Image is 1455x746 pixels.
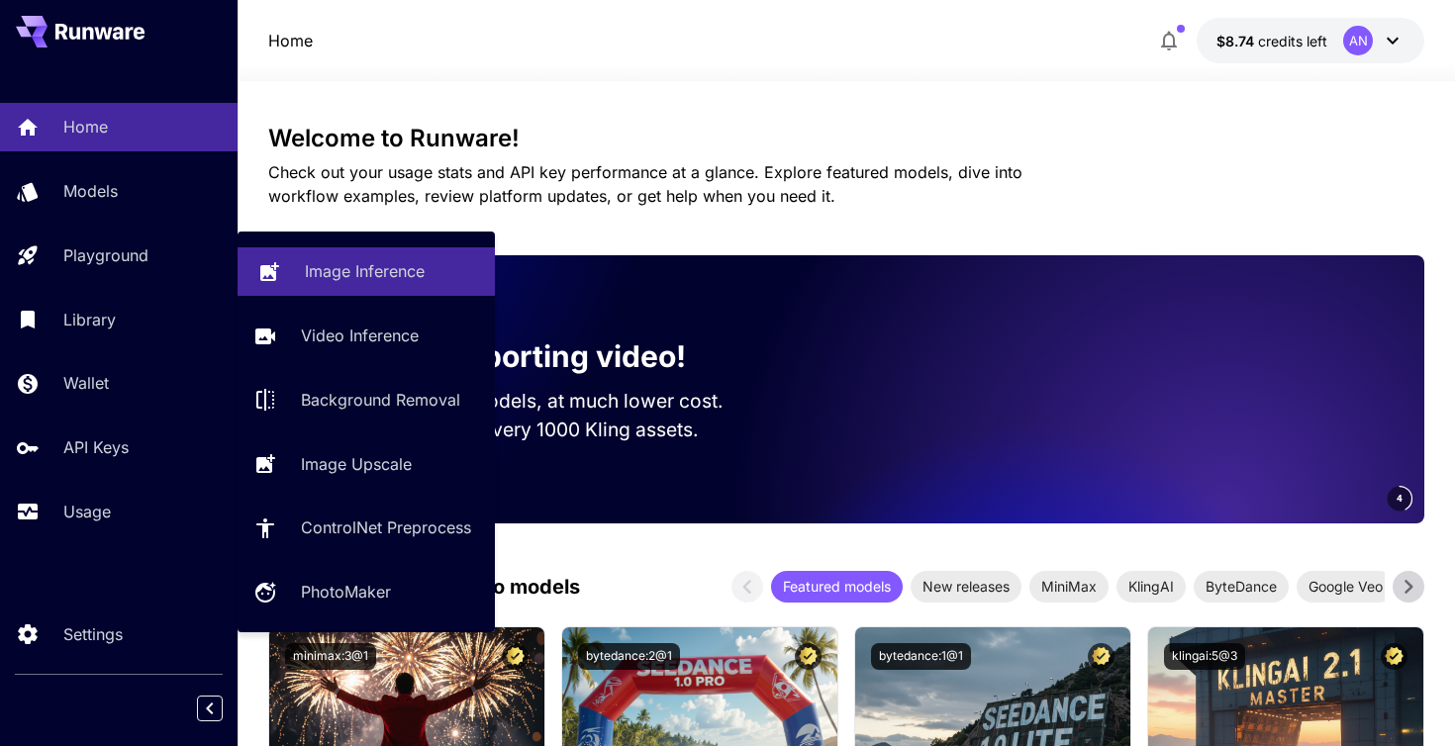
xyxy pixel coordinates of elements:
span: ByteDance [1194,576,1289,597]
button: minimax:3@1 [285,643,376,670]
span: KlingAI [1116,576,1186,597]
a: ControlNet Preprocess [238,504,495,552]
button: Certified Model – Vetted for best performance and includes a commercial license. [1088,643,1115,670]
div: $8.73577 [1216,31,1327,51]
a: Image Upscale [238,439,495,488]
button: Certified Model – Vetted for best performance and includes a commercial license. [795,643,822,670]
span: Check out your usage stats and API key performance at a glance. Explore featured models, dive int... [268,162,1022,206]
p: Library [63,308,116,331]
p: API Keys [63,435,129,459]
span: credits left [1258,33,1327,49]
span: Featured models [771,576,903,597]
p: Video Inference [301,324,419,347]
span: New releases [911,576,1021,597]
button: Collapse sidebar [197,696,223,721]
button: $8.73577 [1197,18,1424,63]
p: Now supporting video! [355,334,686,379]
p: Usage [63,500,111,523]
span: $8.74 [1216,33,1258,49]
p: Save up to $500 for every 1000 Kling assets. [300,416,761,444]
a: Image Inference [238,247,495,296]
p: PhotoMaker [301,580,391,604]
button: Certified Model – Vetted for best performance and includes a commercial license. [1381,643,1407,670]
p: Settings [63,622,123,646]
nav: breadcrumb [268,29,313,52]
p: ControlNet Preprocess [301,515,471,539]
p: Playground [63,243,148,267]
p: Image Inference [305,259,425,283]
a: PhotoMaker [238,568,495,616]
span: Google Veo [1297,576,1395,597]
p: Wallet [63,371,109,395]
div: AN [1343,26,1373,55]
button: bytedance:2@1 [578,643,680,670]
p: Image Upscale [301,452,412,476]
button: klingai:5@3 [1164,643,1245,670]
p: Home [268,29,313,52]
p: Run the best video models, at much lower cost. [300,387,761,416]
p: Home [63,115,108,139]
button: Certified Model – Vetted for best performance and includes a commercial license. [502,643,529,670]
a: Background Removal [238,376,495,424]
div: Collapse sidebar [212,691,238,726]
p: Background Removal [301,388,460,412]
a: Video Inference [238,312,495,360]
span: 4 [1397,491,1403,506]
h3: Welcome to Runware! [268,125,1425,152]
span: MiniMax [1029,576,1109,597]
button: bytedance:1@1 [871,643,971,670]
p: Models [63,179,118,203]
